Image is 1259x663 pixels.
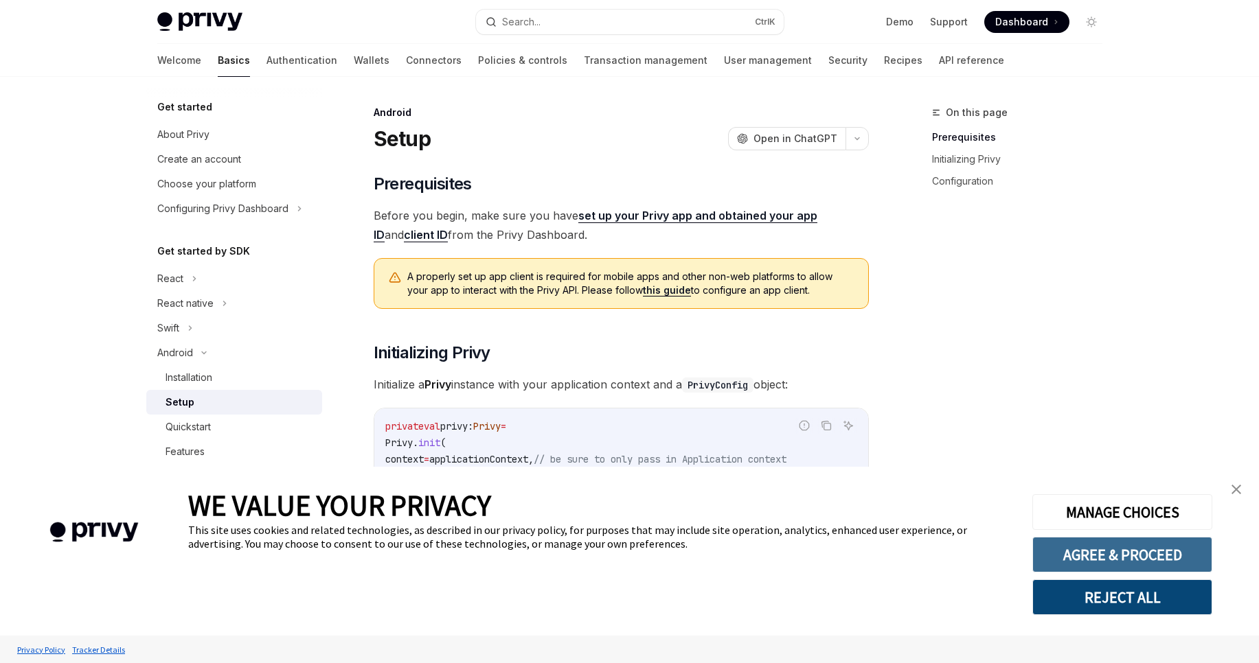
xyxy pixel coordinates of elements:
[418,437,440,449] span: init
[157,270,183,287] div: React
[839,417,857,434] button: Ask AI
[473,420,501,432] span: Privy
[984,11,1069,33] a: Dashboard
[476,10,784,34] button: Search...CtrlK
[501,420,506,432] span: =
[374,173,472,195] span: Prerequisites
[1080,11,1102,33] button: Toggle dark mode
[1032,579,1212,615] button: REJECT ALL
[1032,537,1212,572] button: AGREE & PROCEED
[166,419,211,435] div: Quickstart
[374,375,869,394] span: Initialize a instance with your application context and a object:
[385,420,424,432] span: private
[682,377,753,393] code: PrivyConfig
[266,44,337,77] a: Authentication
[932,148,1113,170] a: Initializing Privy
[440,437,446,449] span: (
[884,44,922,77] a: Recipes
[828,44,867,77] a: Security
[354,44,389,77] a: Wallets
[932,126,1113,148] a: Prerequisites
[14,638,69,662] a: Privacy Policy
[755,16,775,27] span: Ctrl K
[157,99,212,115] h5: Get started
[478,44,567,77] a: Policies & controls
[374,342,490,364] span: Initializing Privy
[157,320,179,336] div: Swift
[429,453,534,465] span: applicationContext,
[886,15,914,29] a: Demo
[146,415,322,439] a: Quickstart
[157,243,250,259] h5: Get started by SDK
[584,44,707,77] a: Transaction management
[388,271,402,285] svg: Warning
[218,44,250,77] a: Basics
[157,345,193,361] div: Android
[146,439,322,464] a: Features
[374,206,869,244] span: Before you begin, make sure you have and from the Privy Dashboard.
[946,104,1008,121] span: On this page
[724,44,812,77] a: User management
[146,122,322,147] a: About Privy
[753,132,837,146] span: Open in ChatGPT
[795,417,813,434] button: Report incorrect code
[385,437,418,449] span: Privy.
[157,295,214,312] div: React native
[157,12,242,32] img: light logo
[424,377,451,391] strong: Privy
[1223,476,1250,503] a: close banner
[502,14,541,30] div: Search...
[146,147,322,172] a: Create an account
[157,44,201,77] a: Welcome
[69,638,128,662] a: Tracker Details
[146,365,322,390] a: Installation
[643,284,691,296] a: this guide
[157,200,288,217] div: Configuring Privy Dashboard
[166,443,205,460] div: Features
[424,420,440,432] span: val
[146,390,322,415] a: Setup
[440,420,473,432] span: privy:
[534,453,786,465] span: // be sure to only pass in Application context
[374,126,431,151] h1: Setup
[407,270,854,297] span: A properly set up app client is required for mobile apps and other non-web platforms to allow you...
[404,228,448,242] a: client ID
[939,44,1004,77] a: API reference
[166,394,194,410] div: Setup
[188,487,491,523] span: WE VALUE YOUR PRIVACY
[1032,494,1212,530] button: MANAGE CHOICES
[728,127,846,150] button: Open in ChatGPT
[930,15,968,29] a: Support
[424,453,429,465] span: =
[385,453,424,465] span: context
[157,151,241,167] div: Create an account
[157,176,256,192] div: Choose your platform
[995,15,1048,29] span: Dashboard
[146,172,322,196] a: Choose your platform
[166,369,212,386] div: Installation
[406,44,462,77] a: Connectors
[374,209,817,242] a: set up your Privy app and obtained your app ID
[374,106,869,119] div: Android
[817,417,835,434] button: Copy the contents from the code block
[1232,485,1241,494] img: close banner
[932,170,1113,192] a: Configuration
[188,523,1012,550] div: This site uses cookies and related technologies, as described in our privacy policy, for purposes...
[157,126,209,143] div: About Privy
[21,502,168,562] img: company logo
